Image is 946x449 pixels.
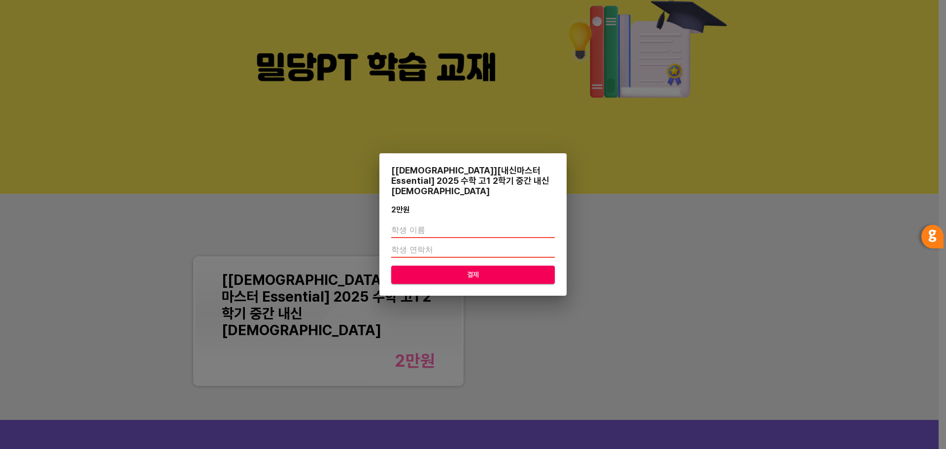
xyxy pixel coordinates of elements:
input: 학생 이름 [391,222,555,238]
span: 결제 [399,269,547,281]
input: 학생 연락처 [391,242,555,258]
div: [[DEMOGRAPHIC_DATA]][내신마스터 Essential] 2025 수학 고1 2학기 중간 내신[DEMOGRAPHIC_DATA] [391,165,555,196]
div: 2만 원 [391,205,410,214]
button: 결제 [391,266,555,284]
